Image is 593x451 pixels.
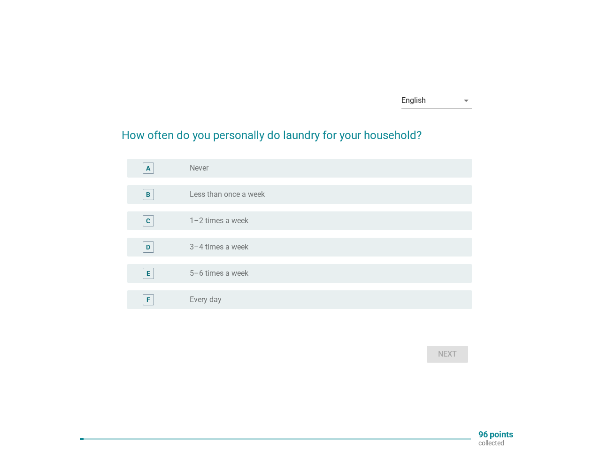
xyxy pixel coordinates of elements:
[478,439,513,447] p: collected
[122,117,472,144] h2: How often do you personally do laundry for your household?
[146,295,150,305] div: F
[146,216,150,226] div: C
[146,163,150,173] div: A
[461,95,472,106] i: arrow_drop_down
[146,269,150,279] div: E
[146,190,150,200] div: B
[401,96,426,105] div: English
[190,269,248,278] label: 5–6 times a week
[190,190,265,199] label: Less than once a week
[190,163,208,173] label: Never
[478,430,513,439] p: 96 points
[190,242,248,252] label: 3–4 times a week
[146,242,150,252] div: D
[190,216,248,225] label: 1–2 times a week
[190,295,222,304] label: Every day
